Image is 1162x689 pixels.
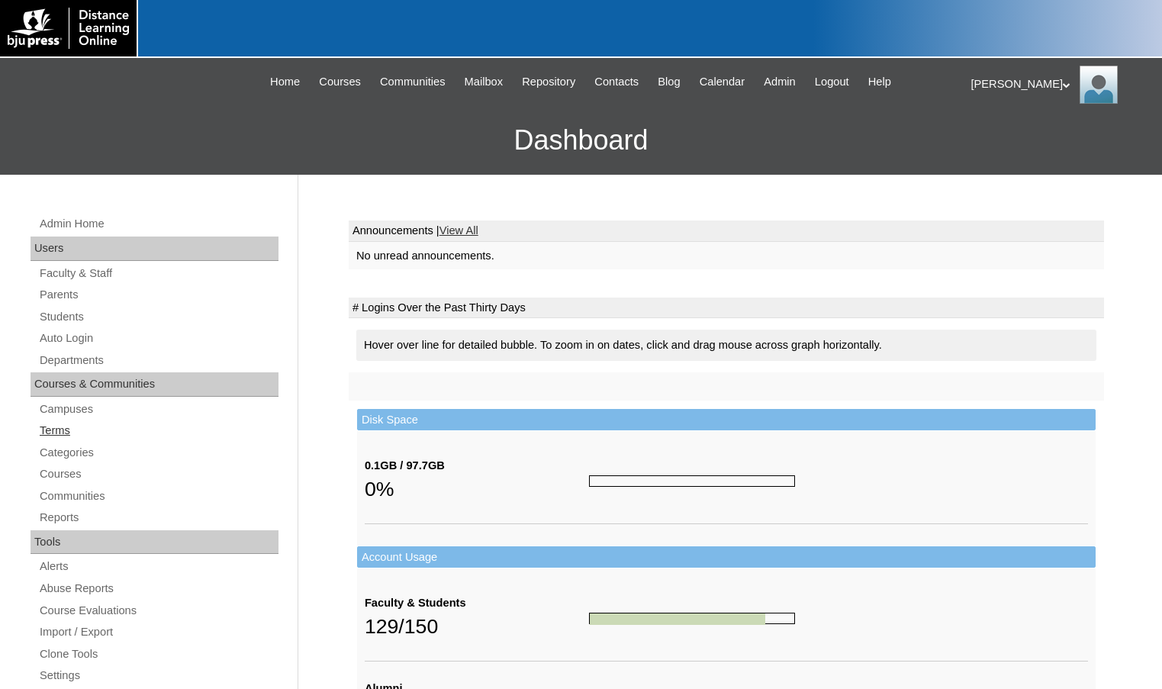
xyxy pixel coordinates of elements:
td: Disk Space [357,409,1096,431]
span: Admin [764,73,796,91]
a: Admin Home [38,214,278,233]
a: Settings [38,666,278,685]
a: Parents [38,285,278,304]
td: No unread announcements. [349,242,1104,270]
a: Terms [38,421,278,440]
a: Alerts [38,557,278,576]
span: Calendar [700,73,745,91]
a: Faculty & Staff [38,264,278,283]
a: Contacts [587,73,646,91]
a: Auto Login [38,329,278,348]
a: View All [439,224,478,237]
a: Import / Export [38,623,278,642]
td: Account Usage [357,546,1096,568]
td: Announcements | [349,221,1104,242]
a: Campuses [38,400,278,419]
span: Repository [522,73,575,91]
span: Mailbox [465,73,504,91]
a: Communities [372,73,453,91]
a: Courses [38,465,278,484]
div: [PERSON_NAME] [971,66,1148,104]
div: Tools [31,530,278,555]
span: Help [868,73,891,91]
img: Melanie Sevilla [1080,66,1118,104]
a: Mailbox [457,73,511,91]
a: Abuse Reports [38,579,278,598]
a: Clone Tools [38,645,278,664]
a: Admin [756,73,803,91]
span: Communities [380,73,446,91]
span: Courses [319,73,361,91]
div: Faculty & Students [365,595,589,611]
a: Help [861,73,899,91]
a: Courses [311,73,369,91]
div: 0.1GB / 97.7GB [365,458,589,474]
a: Departments [38,351,278,370]
h3: Dashboard [8,106,1154,175]
a: Logout [807,73,857,91]
a: Repository [514,73,583,91]
a: Calendar [692,73,752,91]
div: 0% [365,474,589,504]
a: Home [262,73,307,91]
div: 129/150 [365,611,589,642]
a: Reports [38,508,278,527]
div: Hover over line for detailed bubble. To zoom in on dates, click and drag mouse across graph horiz... [356,330,1096,361]
span: Blog [658,73,680,91]
span: Home [270,73,300,91]
img: logo-white.png [8,8,129,49]
div: Courses & Communities [31,372,278,397]
a: Course Evaluations [38,601,278,620]
span: Logout [815,73,849,91]
a: Blog [650,73,687,91]
td: # Logins Over the Past Thirty Days [349,298,1104,319]
a: Communities [38,487,278,506]
div: Users [31,237,278,261]
a: Students [38,307,278,327]
span: Contacts [594,73,639,91]
a: Categories [38,443,278,462]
